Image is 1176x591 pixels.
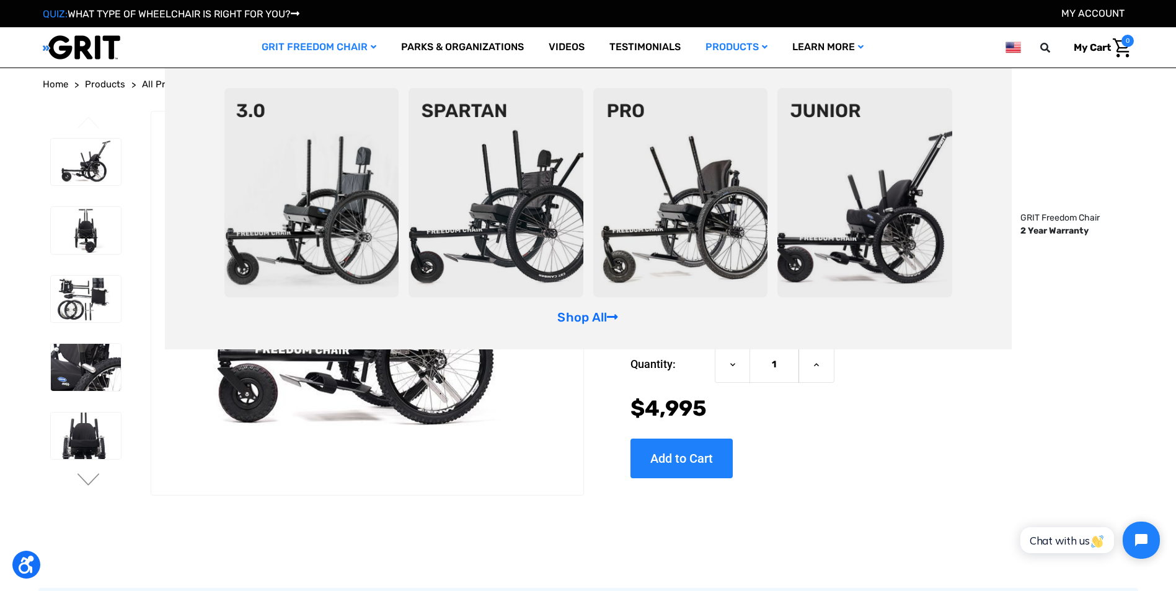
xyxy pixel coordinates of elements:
a: GRIT Freedom Chair [249,27,389,68]
a: Home [43,77,68,92]
strong: 2 Year Warranty [1020,225,1089,236]
img: Cart [1113,38,1131,58]
img: pro-chair.png [593,88,768,297]
span: 0 [1121,35,1134,47]
button: Go to slide 2 of 3 [76,473,102,488]
img: 3point0.png [224,88,399,297]
input: Add to Cart [630,439,733,478]
span: Products [85,79,125,90]
input: Search [1046,35,1064,61]
span: Home [43,79,68,90]
p: GRIT Freedom Chair [1020,211,1100,224]
a: Products [85,77,125,92]
a: All Products [142,77,196,92]
img: us.png [1006,40,1020,55]
img: spartan2.png [409,88,583,297]
img: GRIT All-Terrain Wheelchair and Mobility Equipment [43,35,120,60]
a: Testimonials [597,27,693,68]
img: GRIT Junior: disassembled child-specific GRIT Freedom Chair model with seatback, push handles, fo... [51,276,121,323]
a: Account [1061,7,1125,19]
label: Quantity: [630,346,709,383]
a: Shop All [557,310,618,325]
a: Learn More [780,27,876,68]
a: Videos [536,27,597,68]
span: QUIZ: [43,8,68,20]
a: Parks & Organizations [389,27,536,68]
img: GRIT Junior: close up of child-sized GRIT wheelchair with Invacare Matrx seat, levers, and wheels [51,344,121,391]
img: GRIT Junior: GRIT Freedom Chair all terrain wheelchair engineered specifically for kids [51,139,121,186]
img: GRIT Junior: close up front view of pediatric GRIT wheelchair with Invacare Matrx seat, levers, m... [51,413,121,460]
span: $4,995 [630,395,707,421]
img: junior-chair.png [777,88,952,297]
img: GRIT Junior: front view of kid-sized model of GRIT Freedom Chair all terrain wheelchair [51,207,121,254]
span: All Products [142,79,196,90]
span: My Cart [1074,42,1111,53]
a: Products [693,27,780,68]
a: Cart with 0 items [1064,35,1134,61]
img: GRIT Junior: GRIT Freedom Chair all terrain wheelchair engineered specifically for kids [151,159,583,447]
button: Go to slide 3 of 3 [76,116,102,131]
a: QUIZ:WHAT TYPE OF WHEELCHAIR IS RIGHT FOR YOU? [43,8,299,20]
nav: Breadcrumb [43,77,1134,92]
iframe: Tidio Chat [1007,511,1170,569]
